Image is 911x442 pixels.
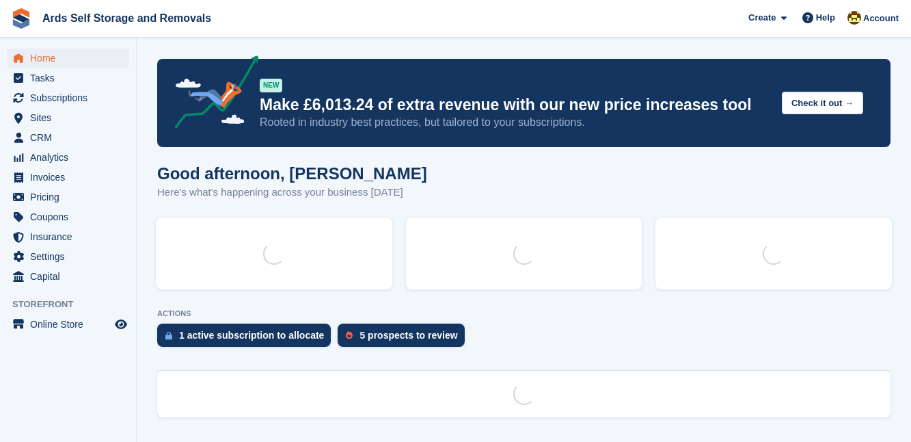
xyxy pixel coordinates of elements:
img: price-adjustments-announcement-icon-8257ccfd72463d97f412b2fc003d46551f7dbcb40ab6d574587a9cd5c0d94... [163,55,259,133]
a: menu [7,49,129,68]
span: Account [863,12,899,25]
span: CRM [30,128,112,147]
a: menu [7,187,129,207]
img: stora-icon-8386f47178a22dfd0bd8f6a31ec36ba5ce8667c1dd55bd0f319d3a0aa187defe.svg [11,8,31,29]
span: Tasks [30,68,112,88]
a: menu [7,247,129,266]
p: ACTIONS [157,309,890,318]
button: Check it out → [782,92,863,114]
span: Insurance [30,227,112,246]
span: Capital [30,267,112,286]
span: Coupons [30,207,112,226]
span: Home [30,49,112,68]
img: active_subscription_to_allocate_icon-d502201f5373d7db506a760aba3b589e785aa758c864c3986d89f69b8ff3... [165,331,172,340]
a: 1 active subscription to allocate [157,324,338,354]
a: Preview store [113,316,129,333]
span: Help [816,11,835,25]
span: Analytics [30,148,112,167]
img: Mark McFerran [847,11,861,25]
span: Online Store [30,315,112,334]
a: menu [7,315,129,334]
span: Pricing [30,187,112,207]
span: Create [748,11,776,25]
span: Settings [30,247,112,266]
span: Subscriptions [30,88,112,107]
h1: Good afternoon, [PERSON_NAME] [157,164,427,183]
div: 1 active subscription to allocate [179,330,324,341]
a: menu [7,227,129,246]
a: Ards Self Storage and Removals [37,7,217,29]
a: menu [7,108,129,127]
span: Sites [30,108,112,127]
span: Invoices [30,168,112,187]
span: Storefront [12,298,136,311]
a: menu [7,128,129,147]
a: menu [7,267,129,286]
p: Rooted in industry best practices, but tailored to your subscriptions. [260,115,771,130]
img: prospect-51fa495bee0391a8d652442698ab0144808aea92771e9ea1ae160a38d050c398.svg [346,331,353,339]
a: menu [7,88,129,107]
a: menu [7,68,129,88]
div: NEW [260,79,282,92]
a: menu [7,168,129,187]
p: Make £6,013.24 of extra revenue with our new price increases tool [260,95,771,115]
p: Here's what's happening across your business [DATE] [157,185,427,200]
div: 5 prospects to review [359,330,457,341]
a: menu [7,207,129,226]
a: 5 prospects to review [338,324,471,354]
a: menu [7,148,129,167]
